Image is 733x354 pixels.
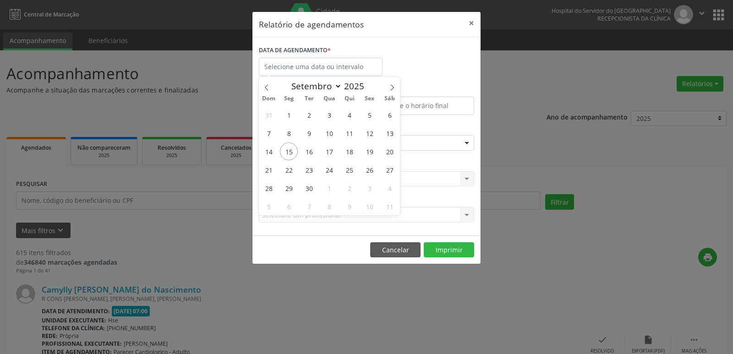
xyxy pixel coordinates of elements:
[280,124,298,142] span: Setembro 8, 2025
[260,197,278,215] span: Outubro 5, 2025
[300,197,318,215] span: Outubro 7, 2025
[361,179,378,197] span: Outubro 3, 2025
[299,96,319,102] span: Ter
[259,58,383,76] input: Selecione uma data ou intervalo
[340,142,358,160] span: Setembro 18, 2025
[342,80,372,92] input: Year
[361,124,378,142] span: Setembro 12, 2025
[369,82,474,97] label: ATÉ
[462,12,481,34] button: Close
[300,179,318,197] span: Setembro 30, 2025
[300,124,318,142] span: Setembro 9, 2025
[260,106,278,124] span: Agosto 31, 2025
[370,242,421,258] button: Cancelar
[381,124,399,142] span: Setembro 13, 2025
[340,106,358,124] span: Setembro 4, 2025
[260,142,278,160] span: Setembro 14, 2025
[260,124,278,142] span: Setembro 7, 2025
[280,142,298,160] span: Setembro 15, 2025
[279,96,299,102] span: Seg
[340,161,358,179] span: Setembro 25, 2025
[300,142,318,160] span: Setembro 16, 2025
[320,142,338,160] span: Setembro 17, 2025
[361,142,378,160] span: Setembro 19, 2025
[259,96,279,102] span: Dom
[320,161,338,179] span: Setembro 24, 2025
[381,179,399,197] span: Outubro 4, 2025
[260,179,278,197] span: Setembro 28, 2025
[280,161,298,179] span: Setembro 22, 2025
[369,97,474,115] input: Selecione o horário final
[340,124,358,142] span: Setembro 11, 2025
[320,106,338,124] span: Setembro 3, 2025
[361,197,378,215] span: Outubro 10, 2025
[340,179,358,197] span: Outubro 2, 2025
[260,161,278,179] span: Setembro 21, 2025
[319,96,339,102] span: Qua
[340,197,358,215] span: Outubro 9, 2025
[360,96,380,102] span: Sex
[280,197,298,215] span: Outubro 6, 2025
[424,242,474,258] button: Imprimir
[259,18,364,30] h5: Relatório de agendamentos
[287,80,342,93] select: Month
[381,106,399,124] span: Setembro 6, 2025
[381,142,399,160] span: Setembro 20, 2025
[320,124,338,142] span: Setembro 10, 2025
[381,161,399,179] span: Setembro 27, 2025
[320,179,338,197] span: Outubro 1, 2025
[259,44,331,58] label: DATA DE AGENDAMENTO
[380,96,400,102] span: Sáb
[280,106,298,124] span: Setembro 1, 2025
[280,179,298,197] span: Setembro 29, 2025
[381,197,399,215] span: Outubro 11, 2025
[361,161,378,179] span: Setembro 26, 2025
[339,96,360,102] span: Qui
[320,197,338,215] span: Outubro 8, 2025
[300,161,318,179] span: Setembro 23, 2025
[300,106,318,124] span: Setembro 2, 2025
[361,106,378,124] span: Setembro 5, 2025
